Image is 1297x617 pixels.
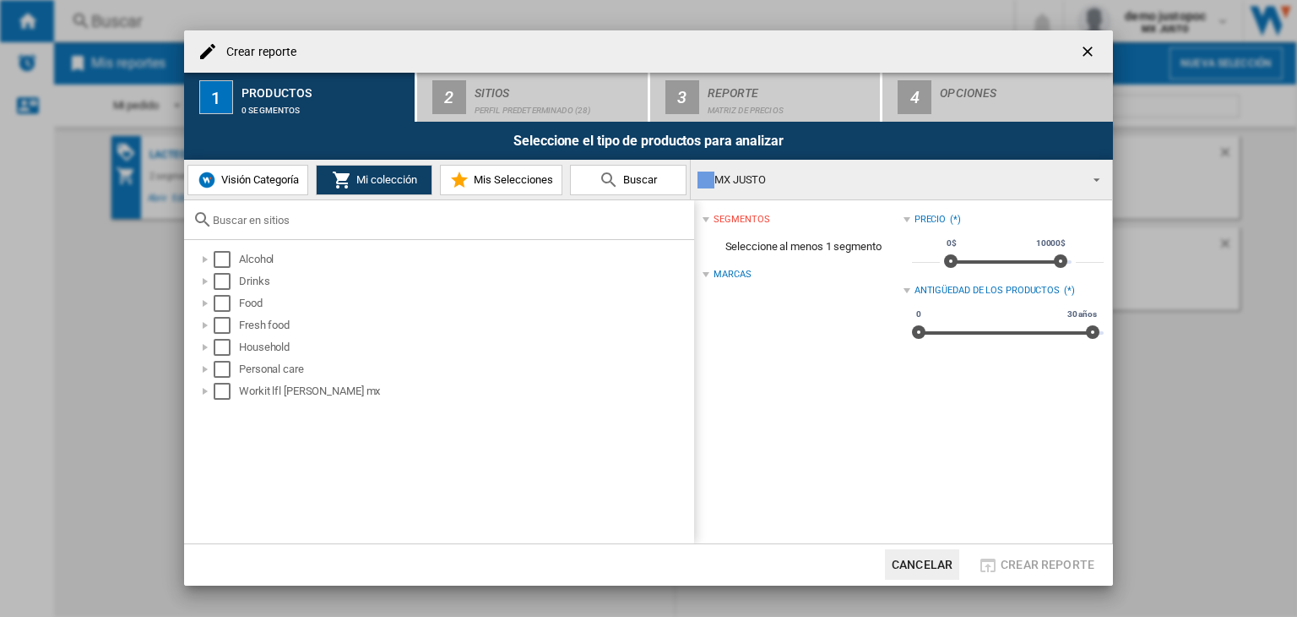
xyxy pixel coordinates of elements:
[703,231,903,263] span: Seleccione al menos 1 segmento
[187,165,308,195] button: Visión Categoría
[214,251,239,268] md-checkbox: Select
[316,165,432,195] button: Mi colección
[469,173,553,186] span: Mis Selecciones
[241,79,408,97] div: Productos
[914,308,924,321] span: 0
[1065,308,1099,321] span: 30 años
[239,339,692,356] div: Household
[914,213,946,227] div: Precio
[708,79,874,97] div: Reporte
[241,97,408,115] div: 0 segmentos
[708,97,874,115] div: Matriz de precios
[214,339,239,356] md-checkbox: Select
[882,73,1113,122] button: 4 Opciones
[239,383,692,400] div: Workit lfl [PERSON_NAME] mx
[239,295,692,312] div: Food
[214,295,239,312] md-checkbox: Select
[914,284,1060,298] div: Antigüedad de los productos
[1072,35,1106,68] button: getI18NText('BUTTONS.CLOSE_DIALOG')
[214,273,239,290] md-checkbox: Select
[650,73,882,122] button: 3 Reporte Matriz de precios
[1079,43,1099,63] ng-md-icon: getI18NText('BUTTONS.CLOSE_DIALOG')
[214,317,239,334] md-checkbox: Select
[217,173,299,186] span: Visión Categoría
[885,549,959,580] button: Cancelar
[570,165,686,195] button: Buscar
[213,214,686,227] input: Buscar en sitios
[475,79,641,97] div: Sitios
[417,73,649,122] button: 2 Sitios Perfil predeterminado (28)
[475,97,641,115] div: Perfil predeterminado (28)
[214,383,239,400] md-checkbox: Select
[214,361,239,378] md-checkbox: Select
[432,80,466,114] div: 2
[714,268,751,281] div: Marcas
[440,165,562,195] button: Mis Selecciones
[665,80,699,114] div: 3
[940,79,1106,97] div: Opciones
[239,317,692,334] div: Fresh food
[1034,237,1068,250] span: 10000$
[714,213,769,227] div: segmentos
[239,273,692,290] div: Drinks
[944,237,959,250] span: 0$
[197,170,217,190] img: wiser-icon-blue.png
[697,168,1078,192] div: MX JUSTO
[973,549,1099,580] button: Crear reporte
[619,173,657,186] span: Buscar
[898,80,931,114] div: 4
[218,44,296,61] h4: Crear reporte
[239,251,692,268] div: Alcohol
[199,80,233,114] div: 1
[352,173,417,186] span: Mi colección
[239,361,692,378] div: Personal care
[184,73,416,122] button: 1 Productos 0 segmentos
[184,122,1113,160] div: Seleccione el tipo de productos para analizar
[1001,558,1094,571] span: Crear reporte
